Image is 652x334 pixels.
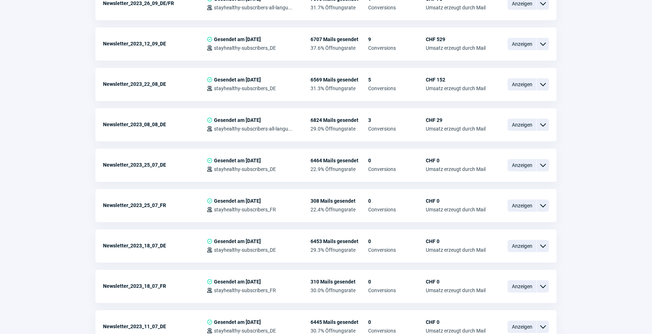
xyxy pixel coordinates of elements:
[426,328,486,334] span: Umsatz erzeugt durch Mail
[311,207,368,212] span: 22.4% Öffnungsrate
[368,85,426,91] span: Conversions
[508,159,536,171] span: Anzeigen
[311,5,368,10] span: 31.7% Öffnungsrate
[368,319,426,325] span: 0
[311,77,368,83] span: 6569 Mails gesendet
[103,158,207,172] div: Newsletter_2023_25_07_DE
[368,238,426,244] span: 0
[368,77,426,83] span: 5
[368,36,426,42] span: 9
[508,78,536,91] span: Anzeigen
[214,85,276,91] span: stayhealthy-subscribers_DE
[311,126,368,132] span: 29.0% Öffnungsrate
[214,166,276,172] span: stayhealthy-subscribers_DE
[426,126,486,132] span: Umsatz erzeugt durch Mail
[426,77,486,83] span: CHF 152
[311,247,368,253] span: 29.3% Öffnungsrate
[214,238,261,244] span: Gesendet am [DATE]
[311,279,368,285] span: 310 Mails gesendet
[426,36,486,42] span: CHF 529
[311,319,368,325] span: 6445 Mails gesendet
[426,207,486,212] span: Umsatz erzeugt durch Mail
[311,117,368,123] span: 6824 Mails gesendet
[426,158,486,163] span: CHF 0
[311,238,368,244] span: 6453 Mails gesendet
[311,45,368,51] span: 37.6% Öffnungsrate
[311,158,368,163] span: 6464 Mails gesendet
[426,5,486,10] span: Umsatz erzeugt durch Mail
[103,319,207,334] div: Newsletter_2023_11_07_DE
[214,158,261,163] span: Gesendet am [DATE]
[368,207,426,212] span: Conversions
[214,328,276,334] span: stayhealthy-subscribers_DE
[214,247,276,253] span: stayhealthy-subscribers_DE
[368,45,426,51] span: Conversions
[103,279,207,293] div: Newsletter_2023_18_07_FR
[103,198,207,212] div: Newsletter_2023_25_07_FR
[508,199,536,212] span: Anzeigen
[311,166,368,172] span: 22.9% Öffnungsrate
[214,319,261,325] span: Gesendet am [DATE]
[368,328,426,334] span: Conversions
[426,319,486,325] span: CHF 0
[426,287,486,293] span: Umsatz erzeugt durch Mail
[214,36,261,42] span: Gesendet am [DATE]
[508,240,536,252] span: Anzeigen
[426,85,486,91] span: Umsatz erzeugt durch Mail
[426,198,486,204] span: CHF 0
[214,45,276,51] span: stayhealthy-subscribers_DE
[426,238,486,244] span: CHF 0
[368,247,426,253] span: Conversions
[214,279,261,285] span: Gesendet am [DATE]
[214,287,276,293] span: stayhealthy-subscribers_FR
[368,158,426,163] span: 0
[311,85,368,91] span: 31.3% Öffnungsrate
[214,198,261,204] span: Gesendet am [DATE]
[426,45,486,51] span: Umsatz erzeugt durch Mail
[103,77,207,91] div: Newsletter_2023_22_08_DE
[214,126,292,132] span: stayhealthy-subscribers-all-langu...
[368,166,426,172] span: Conversions
[103,238,207,253] div: Newsletter_2023_18_07_DE
[368,279,426,285] span: 0
[368,126,426,132] span: Conversions
[368,198,426,204] span: 0
[311,287,368,293] span: 30.0% Öffnungsrate
[508,119,536,131] span: Anzeigen
[368,5,426,10] span: Conversions
[426,117,486,123] span: CHF 29
[368,287,426,293] span: Conversions
[103,36,207,51] div: Newsletter_2023_12_09_DE
[426,279,486,285] span: CHF 0
[426,166,486,172] span: Umsatz erzeugt durch Mail
[508,321,536,333] span: Anzeigen
[426,247,486,253] span: Umsatz erzeugt durch Mail
[214,77,261,83] span: Gesendet am [DATE]
[508,38,536,50] span: Anzeigen
[214,207,276,212] span: stayhealthy-subscribers_FR
[508,280,536,293] span: Anzeigen
[214,5,292,10] span: stayhealthy-subscribers-all-langu...
[311,36,368,42] span: 6707 Mails gesendet
[103,117,207,132] div: Newsletter_2023_08_08_DE
[311,198,368,204] span: 308 Mails gesendet
[368,117,426,123] span: 3
[311,328,368,334] span: 30.7% Öffnungsrate
[214,117,261,123] span: Gesendet am [DATE]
